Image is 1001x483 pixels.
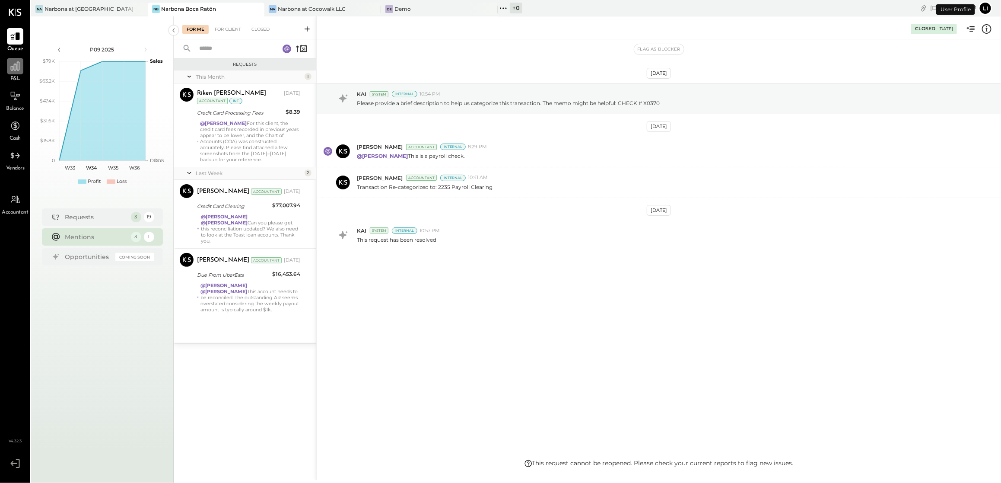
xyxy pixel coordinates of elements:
div: + 0 [510,3,522,13]
div: copy link [919,3,928,13]
div: $77,007.94 [272,201,300,210]
div: Na [35,5,43,13]
div: Accountant [406,144,437,150]
div: 3 [131,212,141,222]
div: $16,453.64 [272,270,300,278]
div: Accountant [251,189,282,195]
strong: @[PERSON_NAME] [200,120,247,126]
div: System [370,227,388,234]
div: int [229,98,242,104]
text: W34 [86,165,97,171]
text: W36 [129,165,140,171]
div: System [370,91,388,97]
button: Li [979,1,992,15]
span: Vendors [6,165,25,173]
div: [DATE] [647,205,671,216]
div: [DATE] [284,188,300,195]
div: Internal [440,144,466,150]
text: W35 [108,165,118,171]
div: Accountant [406,175,437,181]
div: Loss [117,178,127,185]
div: This Month [196,73,302,80]
div: Narbona at Cocowalk LLC [278,5,346,13]
div: NB [152,5,160,13]
text: W33 [65,165,75,171]
div: Credit Card Clearing [197,202,270,211]
div: 2 [305,170,311,176]
span: KAI [357,90,366,98]
span: Cash [10,135,21,143]
div: Accountant [251,257,282,263]
div: Requests [65,213,127,221]
a: Queue [0,28,30,53]
div: Credit Card Processing Fees [197,109,283,117]
span: 10:54 PM [419,91,440,98]
span: Balance [6,105,24,113]
p: Transaction Re-categorized to: 2235 Payroll Clearing [357,183,493,191]
div: Riken [PERSON_NAME] [197,89,266,98]
div: Last Week [196,170,302,177]
span: 10:41 AM [468,174,488,181]
div: Internal [440,175,466,181]
span: 8:29 PM [468,144,487,150]
div: User Profile [936,4,975,15]
span: [PERSON_NAME] [357,174,403,182]
div: For Me [182,25,209,34]
button: Flag as Blocker [634,44,684,54]
a: Cash [0,118,30,143]
p: This request has been resolved [357,236,436,243]
div: Coming Soon [115,253,154,261]
div: 1 [305,73,311,80]
div: Narbona at [GEOGRAPHIC_DATA] LLC [44,5,135,13]
div: Demo [394,5,411,13]
span: P&L [10,75,20,83]
text: 0 [52,157,55,163]
strong: @[PERSON_NAME] [200,288,247,294]
div: 3 [131,232,141,242]
span: Queue [7,45,23,53]
div: $8.39 [286,108,300,116]
div: [DATE] [938,26,953,32]
text: $63.2K [39,78,55,84]
div: Internal [392,227,417,234]
text: Labor [150,157,163,163]
p: This is a payroll check. [357,152,465,160]
div: Closed [247,25,274,34]
div: [PERSON_NAME] [197,256,249,265]
div: Profit [88,178,101,185]
div: [DATE] [647,121,671,132]
div: [PERSON_NAME] [197,187,249,196]
div: P09 2025 [66,46,139,53]
text: $79K [43,58,55,64]
strong: @[PERSON_NAME] [200,282,247,288]
div: 19 [144,212,154,222]
strong: @[PERSON_NAME] [357,153,408,159]
div: Mentions [65,233,127,241]
span: 10:57 PM [419,227,440,234]
strong: @[PERSON_NAME] [201,220,248,226]
div: Narbona Boca Ratōn [161,5,216,13]
span: KAI [357,227,366,234]
span: Accountant [2,209,29,217]
text: $31.6K [40,118,55,124]
div: For Client [210,25,245,34]
text: Sales [150,58,163,64]
span: [PERSON_NAME] [357,143,403,150]
text: $15.8K [40,138,55,144]
a: Vendors [0,147,30,173]
p: Please provide a brief description to help us categorize this transaction. The memo might be help... [357,99,660,107]
div: [DATE] [284,90,300,97]
div: Na [269,5,276,13]
a: Balance [0,88,30,113]
div: [DATE] [647,68,671,79]
div: 1 [144,232,154,242]
a: P&L [0,58,30,83]
div: [DATE] [930,4,976,12]
div: Can you please get this reconciliation updated? We also need to look at the Toast loan accounts. ... [201,214,300,244]
strong: @[PERSON_NAME] [201,214,248,220]
div: This account needs to be reconciled. The outstanding AR seems overstated considering the weekly p... [200,282,300,313]
a: Accountant [0,192,30,217]
div: Opportunities [65,253,111,261]
div: Due From UberEats [197,271,270,279]
div: Accountant [197,98,228,104]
